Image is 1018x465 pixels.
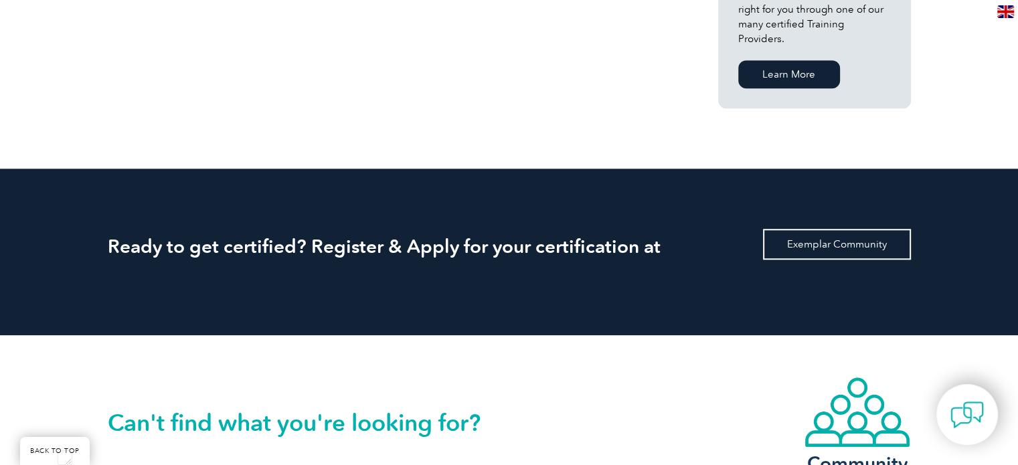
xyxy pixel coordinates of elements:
a: Exemplar Community [763,229,911,260]
h2: Ready to get certified? Register & Apply for your certification at [108,236,911,257]
h2: Can't find what you're looking for? [108,412,509,434]
a: BACK TO TOP [20,437,90,465]
a: Learn More [738,60,840,88]
img: contact-chat.png [950,398,984,432]
img: icon-community.webp [804,376,911,448]
img: en [997,5,1014,18]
